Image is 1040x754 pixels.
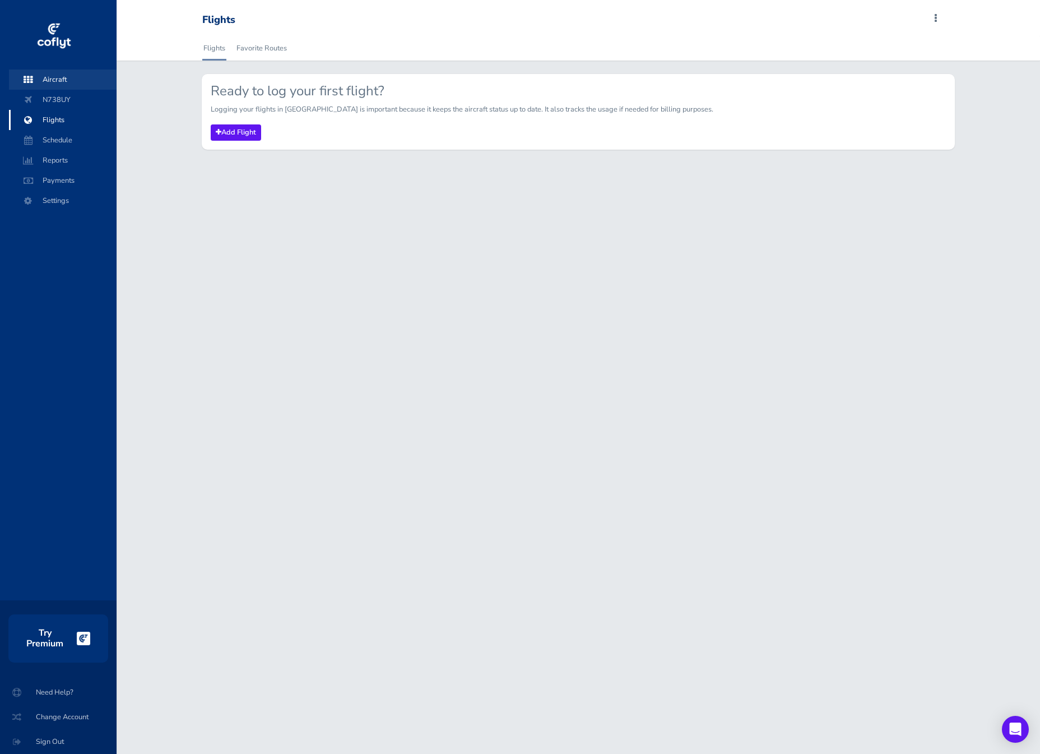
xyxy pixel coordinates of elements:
[20,150,105,170] span: Reports
[13,732,103,752] span: Sign Out
[35,20,72,53] img: coflyt logo
[20,170,105,191] span: Payments
[26,628,63,649] h3: Try Premium
[235,36,288,61] a: Favorite Routes
[211,124,261,141] a: Add Flight
[202,14,235,26] div: Flights
[20,90,105,110] span: N738UY
[20,130,105,150] span: Schedule
[1002,716,1029,743] div: Open Intercom Messenger
[20,70,105,90] span: Aircraft
[77,632,90,645] img: logo-cutout-36eb63279f07f6b8d7cd6768125e8e0981899f3e13feaf510bb36f52e68e4ab9.png
[211,83,945,99] h4: Ready to log your first flight?
[13,707,103,727] span: Change Account
[20,191,105,211] span: Settings
[20,110,105,130] span: Flights
[202,36,226,61] a: Flights
[211,104,945,115] p: Logging your flights in [GEOGRAPHIC_DATA] is important because it keeps the aircraft status up to...
[13,682,103,702] span: Need Help?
